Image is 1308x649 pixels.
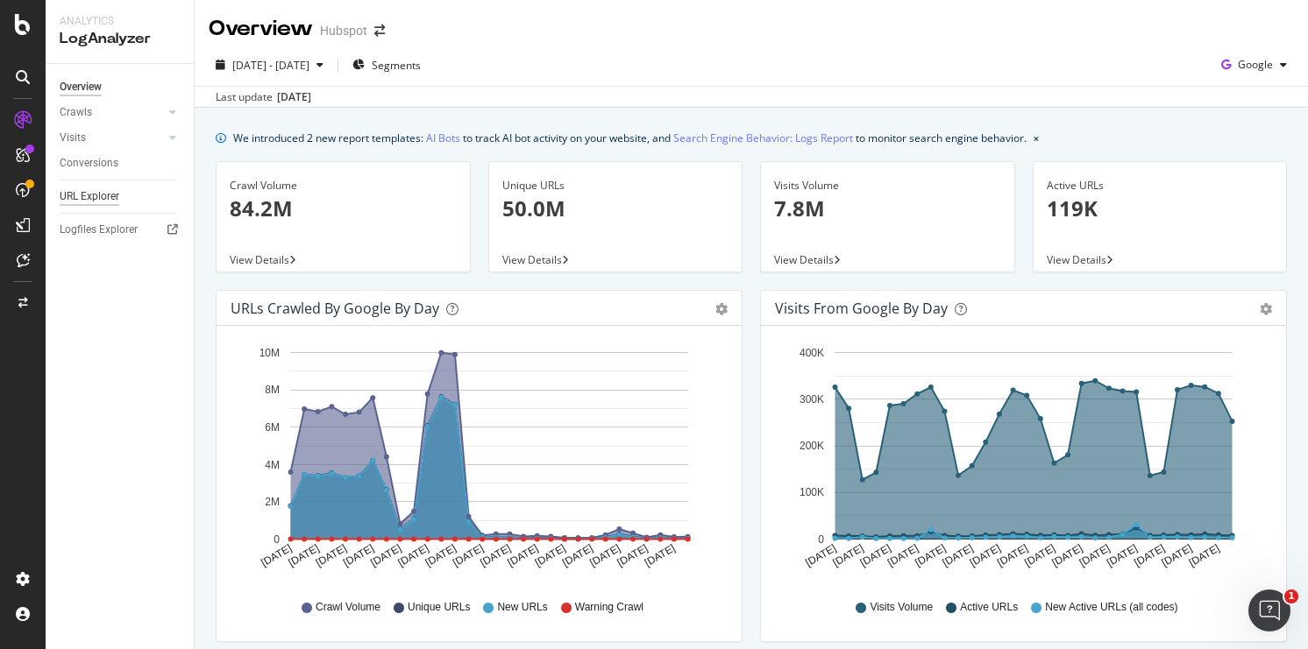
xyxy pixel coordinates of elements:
[560,542,595,569] text: [DATE]
[497,600,547,615] span: New URLs
[774,178,1001,194] div: Visits Volume
[1238,57,1273,72] span: Google
[368,542,403,569] text: [DATE]
[774,194,1001,223] p: 7.8M
[533,542,568,569] text: [DATE]
[1050,542,1085,569] text: [DATE]
[643,542,678,569] text: [DATE]
[372,58,421,73] span: Segments
[259,347,280,359] text: 10M
[60,29,180,49] div: LogAnalyzer
[209,14,313,44] div: Overview
[423,542,459,569] text: [DATE]
[800,440,824,452] text: 200K
[274,533,280,546] text: 0
[60,129,164,147] a: Visits
[818,533,824,546] text: 0
[230,252,289,267] span: View Details
[1045,600,1177,615] span: New Active URLs (all codes)
[60,129,86,147] div: Visits
[1047,178,1274,194] div: Active URLs
[1248,589,1290,631] iframe: Intercom live chat
[502,194,729,223] p: 50.0M
[209,51,331,79] button: [DATE] - [DATE]
[803,542,838,569] text: [DATE]
[408,600,470,615] span: Unique URLs
[231,340,728,583] svg: A chart.
[941,542,976,569] text: [DATE]
[60,221,138,239] div: Logfiles Explorer
[960,600,1018,615] span: Active URLs
[502,178,729,194] div: Unique URLs
[800,487,824,499] text: 100K
[320,22,367,39] div: Hubspot
[230,194,457,223] p: 84.2M
[478,542,513,569] text: [DATE]
[426,129,460,147] a: AI Bots
[345,51,428,79] button: Segments
[800,393,824,406] text: 300K
[885,542,921,569] text: [DATE]
[1047,252,1106,267] span: View Details
[341,542,376,569] text: [DATE]
[673,129,853,147] a: Search Engine Behavior: Logs Report
[774,252,834,267] span: View Details
[1284,589,1298,603] span: 1
[230,178,457,194] div: Crawl Volume
[60,14,180,29] div: Analytics
[1077,542,1113,569] text: [DATE]
[60,187,181,206] a: URL Explorer
[1022,542,1057,569] text: [DATE]
[60,154,181,173] a: Conversions
[60,154,118,173] div: Conversions
[60,187,119,206] div: URL Explorer
[396,542,431,569] text: [DATE]
[1260,303,1272,315] div: gear
[575,600,643,615] span: Warning Crawl
[870,600,933,615] span: Visits Volume
[265,384,280,397] text: 8M
[60,78,181,96] a: Overview
[374,25,385,37] div: arrow-right-arrow-left
[1132,542,1167,569] text: [DATE]
[1214,51,1294,79] button: Google
[216,129,1287,147] div: info banner
[451,542,486,569] text: [DATE]
[216,89,311,105] div: Last update
[233,129,1027,147] div: We introduced 2 new report templates: to track AI bot activity on your website, and to monitor se...
[316,600,380,615] span: Crawl Volume
[831,542,866,569] text: [DATE]
[1187,542,1222,569] text: [DATE]
[1047,194,1274,223] p: 119K
[265,421,280,434] text: 6M
[715,303,728,315] div: gear
[231,300,439,317] div: URLs Crawled by Google by day
[277,89,311,105] div: [DATE]
[615,542,650,569] text: [DATE]
[1160,542,1195,569] text: [DATE]
[775,340,1272,583] svg: A chart.
[232,58,309,73] span: [DATE] - [DATE]
[60,103,164,122] a: Crawls
[265,459,280,471] text: 4M
[968,542,1003,569] text: [DATE]
[858,542,893,569] text: [DATE]
[1105,542,1140,569] text: [DATE]
[60,221,181,239] a: Logfiles Explorer
[60,103,92,122] div: Crawls
[775,300,948,317] div: Visits from Google by day
[259,542,294,569] text: [DATE]
[913,542,948,569] text: [DATE]
[800,347,824,359] text: 400K
[60,78,102,96] div: Overview
[995,542,1030,569] text: [DATE]
[287,542,322,569] text: [DATE]
[314,542,349,569] text: [DATE]
[1029,125,1043,151] button: close banner
[587,542,622,569] text: [DATE]
[506,542,541,569] text: [DATE]
[265,496,280,508] text: 2M
[502,252,562,267] span: View Details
